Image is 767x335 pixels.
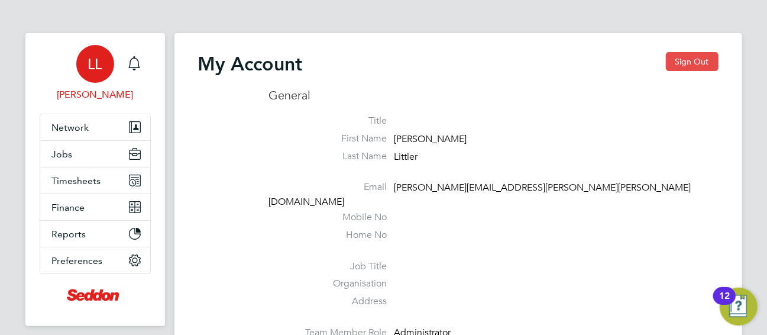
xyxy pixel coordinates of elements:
span: Lesley Littler [40,88,151,102]
nav: Main navigation [25,33,165,326]
button: Timesheets [40,167,150,194]
label: Organisation [269,278,387,290]
button: Reports [40,221,150,247]
label: Last Name [269,150,387,163]
button: Finance [40,194,150,220]
label: Title [269,115,387,127]
span: LL [88,56,102,72]
a: Go to home page [40,286,151,305]
button: Jobs [40,141,150,167]
span: Littler [394,151,418,163]
span: [PERSON_NAME][EMAIL_ADDRESS][PERSON_NAME][PERSON_NAME][DOMAIN_NAME] [269,182,691,208]
h3: General [269,88,719,103]
label: Email [269,181,387,194]
span: Timesheets [52,175,101,186]
h2: My Account [198,52,303,76]
button: Preferences [40,247,150,273]
span: Jobs [52,149,73,160]
span: Reports [52,228,86,240]
label: Mobile No [269,211,387,224]
a: LL[PERSON_NAME] [40,45,151,102]
span: [PERSON_NAME] [394,133,467,145]
span: Network [52,122,89,133]
span: Finance [52,202,85,213]
img: seddonconstruction-logo-retina.png [67,286,124,305]
div: 12 [719,296,730,311]
label: First Name [269,133,387,145]
label: Address [269,295,387,308]
button: Open Resource Center, 12 new notifications [720,288,758,326]
label: Job Title [269,260,387,273]
label: Home No [269,229,387,241]
span: Preferences [52,255,103,266]
button: Sign Out [666,52,719,71]
button: Network [40,114,150,140]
